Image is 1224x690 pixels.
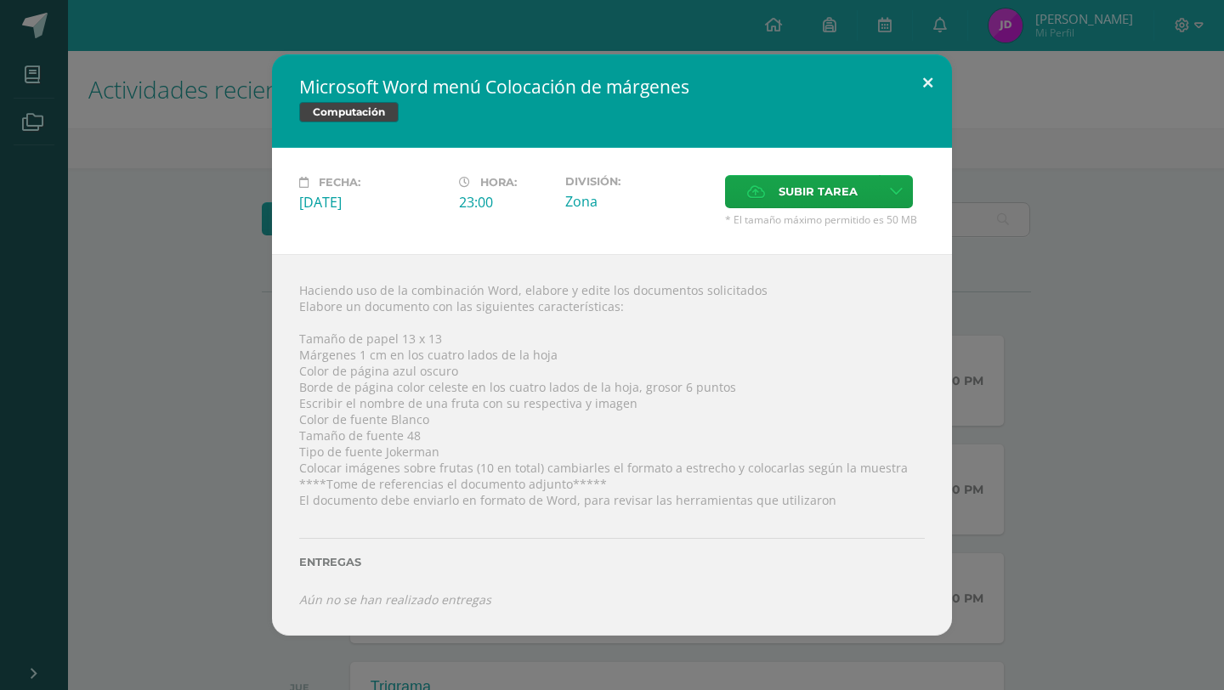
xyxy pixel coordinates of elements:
div: [DATE] [299,193,445,212]
div: Zona [565,192,711,211]
span: Computación [299,102,399,122]
span: Hora: [480,176,517,189]
i: Aún no se han realizado entregas [299,591,491,608]
label: División: [565,175,711,188]
div: 23:00 [459,193,552,212]
span: * El tamaño máximo permitido es 50 MB [725,212,925,227]
button: Close (Esc) [904,54,952,112]
span: Subir tarea [779,176,858,207]
label: Entregas [299,556,925,568]
h2: Microsoft Word menú Colocación de márgenes [299,75,925,99]
div: Haciendo uso de la combinación Word, elabore y edite los documentos solicitados Elabore un docume... [272,254,952,636]
span: Fecha: [319,176,360,189]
